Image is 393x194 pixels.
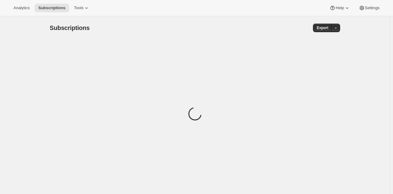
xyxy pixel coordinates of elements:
span: Settings [365,6,380,10]
button: Tools [70,4,93,12]
span: Help [336,6,344,10]
span: Subscriptions [50,24,90,31]
button: Analytics [10,4,33,12]
span: Subscriptions [38,6,65,10]
button: Export [313,24,332,32]
span: Export [317,25,328,30]
span: Tools [74,6,83,10]
button: Settings [355,4,383,12]
button: Subscriptions [35,4,69,12]
span: Analytics [13,6,30,10]
button: Help [326,4,354,12]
